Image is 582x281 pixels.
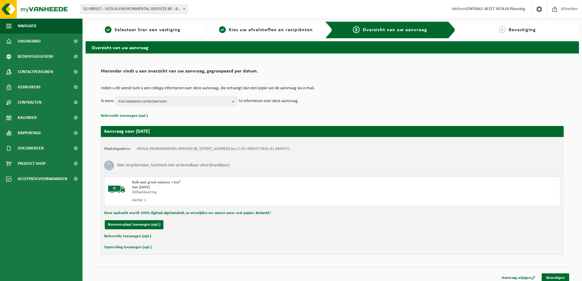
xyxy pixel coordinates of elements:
[18,110,37,125] span: Kalender
[115,97,237,106] button: Kies bestaand contactpersoon
[499,26,506,33] span: 4
[239,97,299,106] p: te informeren over deze aanvraag.
[108,180,126,198] img: BL-SO-LV.png
[18,34,41,49] span: Dashboard
[117,161,230,170] h3: Niet recycleerbaar, technisch niet verbrandbaar afval (brandbaar)
[104,129,150,134] strong: Aanvraag voor [DATE]
[18,49,53,64] span: Bedrijfsgegevens
[115,28,181,32] span: Selecteer hier een vestiging
[132,180,181,184] span: Bulk vast groot volume > 6m³
[18,79,41,95] span: Gebruikers
[18,18,37,34] span: Navigatie
[104,147,131,151] strong: Plaatsingsadres:
[81,5,187,13] span: 01-089537 - VEOLIA ENVIRONMENTAL SERVICES BE - BEERSE
[132,190,357,195] div: Zelfaanlevering
[104,243,152,251] button: Opmerking toevoegen (opt.)
[509,28,536,32] span: Bevestiging
[219,26,226,33] span: 2
[89,26,197,34] a: 1Selecteer hier een vestiging
[18,64,53,79] span: Contactpersonen
[212,26,320,34] a: 2Kies uw afvalstoffen en recipiënten
[353,26,360,33] span: 3
[101,69,564,77] h2: Hieronder vindt u een overzicht van uw aanvraag, gegroepeerd per datum.
[465,7,525,11] strong: CENTRALE AFZET VEOLIA Planning
[119,97,229,106] span: Kies bestaand contactpersoon
[18,156,46,171] span: Product Shop
[101,86,564,91] p: Indien u dit wenst kunt u een collega informeren over deze aanvraag, die ontvangt dan een kopie v...
[104,232,151,240] button: Referentie toevoegen (opt.)
[104,209,271,217] button: Deze opdracht wordt 100% digitaal afgehandeld, zo vermijden we samen weer wat papier. Bedankt!
[105,26,112,33] span: 1
[18,125,41,141] span: Rapportage
[86,41,579,53] h2: Overzicht van uw aanvraag
[105,220,163,229] button: Nummerplaat toevoegen (opt.)
[18,171,67,187] span: Acceptatievoorwaarden
[363,28,427,32] span: Overzicht van uw aanvraag
[18,95,42,110] span: Contracten
[132,185,150,189] strong: Van [DATE]
[132,198,357,203] div: Aantal: 1
[101,112,148,120] button: Referentie toevoegen (opt.)
[81,5,188,14] span: 01-089537 - VEOLIA ENVIRONMENTAL SERVICES BE - BEERSE
[137,146,290,151] td: VEOLIA ENVIRONMENTAL SERVICES BE, [STREET_ADDRESS] bus 2 (01-089537/BUS, 01-089537)
[101,97,114,106] p: Ik wens
[229,28,313,32] span: Kies uw afvalstoffen en recipiënten
[18,141,44,156] span: Documenten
